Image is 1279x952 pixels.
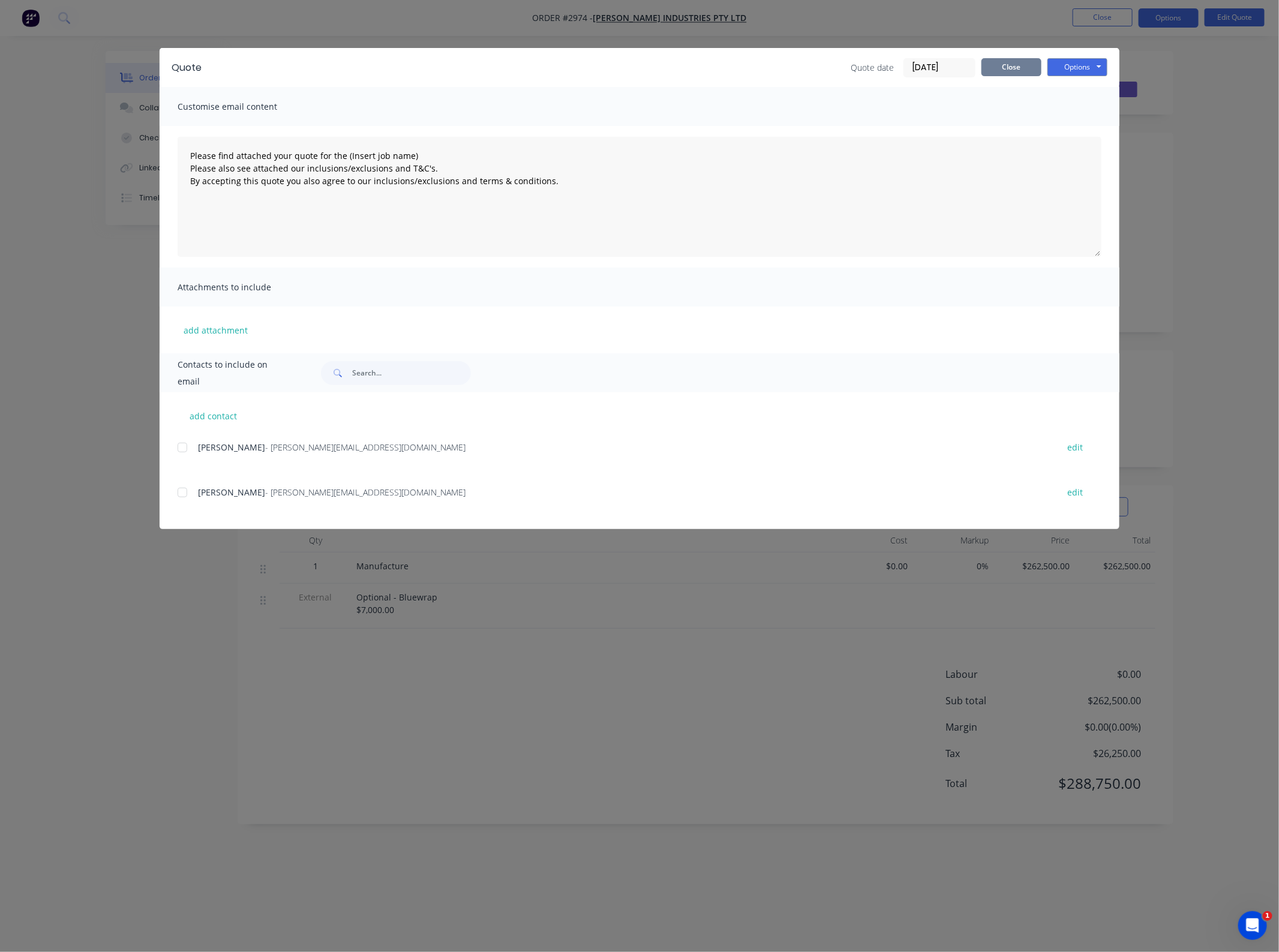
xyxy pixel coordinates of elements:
[851,61,894,74] span: Quote date
[265,486,466,498] span: - [PERSON_NAME][EMAIL_ADDRESS][DOMAIN_NAME]
[178,356,291,390] span: Contacts to include on email
[1047,58,1107,76] button: Options
[178,279,310,296] span: Attachments to include
[178,321,254,339] button: add attachment
[198,486,265,498] span: [PERSON_NAME]
[172,61,202,75] div: Quote
[1238,911,1267,940] iframe: Intercom live chat
[178,98,310,115] span: Customise email content
[265,442,466,453] span: - [PERSON_NAME][EMAIL_ADDRESS][DOMAIN_NAME]
[198,442,265,453] span: [PERSON_NAME]
[1060,439,1090,455] button: edit
[178,407,250,425] button: add contact
[981,58,1041,76] button: Close
[1263,911,1272,921] span: 1
[178,137,1101,257] textarea: Please find attached your quote for the (Insert job name) Please also see attached our inclusions...
[1060,484,1090,500] button: edit
[352,361,471,385] input: Search...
